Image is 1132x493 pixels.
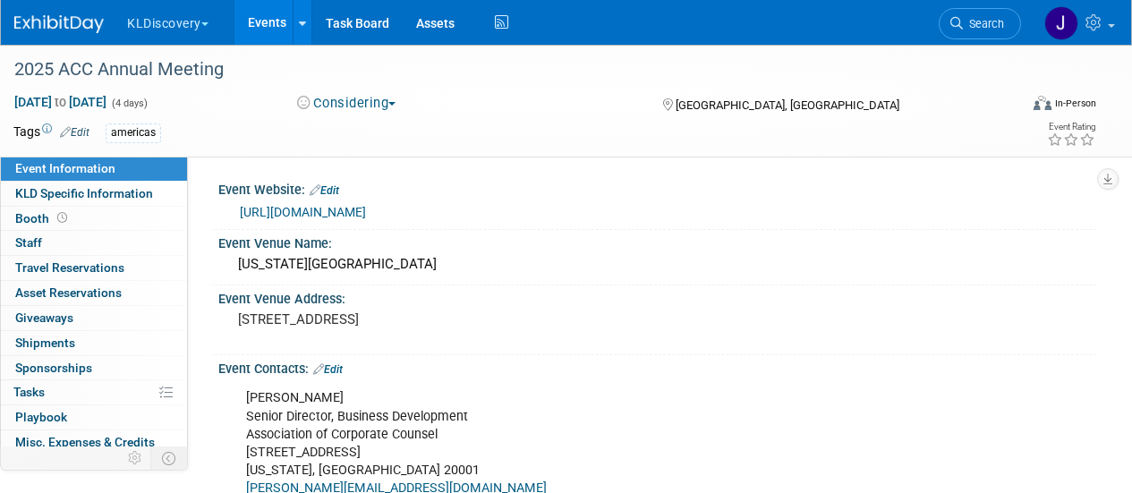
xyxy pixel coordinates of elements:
a: KLD Specific Information [1,182,187,206]
div: [US_STATE][GEOGRAPHIC_DATA] [232,251,1083,278]
span: to [52,95,69,109]
span: Misc. Expenses & Credits [15,435,155,449]
div: americas [106,123,161,142]
a: Sponsorships [1,356,187,380]
td: Personalize Event Tab Strip [120,446,151,470]
span: Asset Reservations [15,285,122,300]
span: Booth [15,211,71,225]
a: Giveaways [1,306,187,330]
a: Playbook [1,405,187,429]
span: Search [963,17,1004,30]
span: Booth not reserved yet [54,211,71,225]
img: Format-Inperson.png [1034,96,1051,110]
span: KLD Specific Information [15,186,153,200]
a: Booth [1,207,187,231]
span: Giveaways [15,310,73,325]
div: Event Venue Name: [218,230,1096,252]
span: Travel Reservations [15,260,124,275]
div: Event Contacts: [218,355,1096,378]
a: Edit [313,363,343,376]
a: Tasks [1,380,187,404]
button: Considering [291,94,403,113]
div: Event Format [938,93,1096,120]
span: Shipments [15,336,75,350]
a: Staff [1,231,187,255]
pre: [STREET_ADDRESS] [238,311,565,327]
a: Shipments [1,331,187,355]
div: Event Venue Address: [218,285,1096,308]
span: Playbook [15,410,67,424]
span: (4 days) [110,98,148,109]
span: [GEOGRAPHIC_DATA], [GEOGRAPHIC_DATA] [676,98,899,112]
td: Toggle Event Tabs [151,446,188,470]
a: Asset Reservations [1,281,187,305]
div: Event Website: [218,176,1096,200]
a: Search [939,8,1021,39]
img: Jaclyn Lee [1044,6,1078,40]
span: Sponsorships [15,361,92,375]
span: [DATE] [DATE] [13,94,107,110]
a: Edit [310,184,339,197]
span: Staff [15,235,42,250]
div: Event Rating [1047,123,1095,132]
td: Tags [13,123,89,143]
a: Travel Reservations [1,256,187,280]
div: In-Person [1054,97,1096,110]
a: [URL][DOMAIN_NAME] [240,205,366,219]
img: ExhibitDay [14,15,104,33]
a: Edit [60,126,89,139]
span: Tasks [13,385,45,399]
div: 2025 ACC Annual Meeting [8,54,1004,86]
a: Event Information [1,157,187,181]
span: Event Information [15,161,115,175]
a: Misc. Expenses & Credits [1,430,187,455]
